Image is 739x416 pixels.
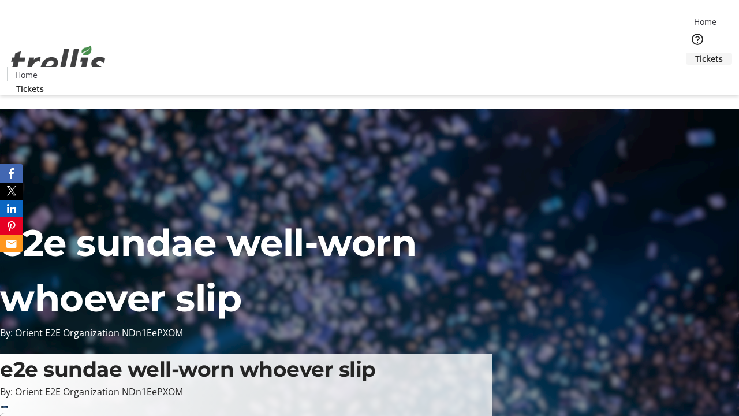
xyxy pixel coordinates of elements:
span: Tickets [16,83,44,95]
a: Home [8,69,44,81]
span: Home [694,16,716,28]
span: Home [15,69,38,81]
a: Tickets [686,53,732,65]
a: Tickets [7,83,53,95]
a: Home [686,16,723,28]
button: Help [686,28,709,51]
span: Tickets [695,53,723,65]
img: Orient E2E Organization NDn1EePXOM's Logo [7,33,110,91]
button: Cart [686,65,709,88]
